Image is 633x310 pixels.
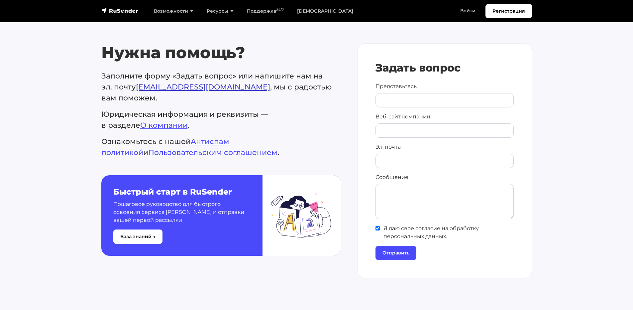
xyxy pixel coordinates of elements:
sup: 24/7 [276,8,284,12]
p: Пошаговое руководство для быстрого освоения сервиса [PERSON_NAME] и отправки вашей первой рассылки [113,200,247,224]
a: О компании [140,121,188,130]
label: Эл. почта [375,143,401,151]
p: Юридическая информация и реквизиты — в разделе . [101,109,341,131]
label: Представьтесь [375,82,417,90]
label: Веб-сайт компании [375,113,430,121]
a: Войти [454,4,482,18]
a: Поддержка24/7 [240,4,290,18]
a: [EMAIL_ADDRESS][DOMAIN_NAME] [136,82,270,91]
h4: Задать вопрос [375,62,514,74]
input: Я даю свое согласие на обработку персональных данных. [375,226,380,231]
a: Пользовательским соглашением [148,148,277,157]
span: Я даю свое согласие на обработку персональных данных. [375,225,514,240]
a: Возможности [147,4,200,18]
h5: Быстрый старт в RuSender [113,187,247,197]
a: Быстрый старт в RuSender Пошаговое руководство для быстрого освоения сервиса [PERSON_NAME] и отпр... [101,175,341,256]
input: Отправить [375,246,416,260]
a: [DEMOGRAPHIC_DATA] [290,4,360,18]
h2: Нужна помощь? [101,43,341,63]
p: Заполните форму «Задать вопрос» или напишите нам на эл. почту , мы с радостью вам поможем. [101,71,341,103]
label: Сообщение [375,173,408,181]
a: Aнтиспам политикой [101,137,229,157]
p: Ознакомьтесь с нашей и . [101,136,341,158]
button: База знаний → [113,230,162,244]
a: Ресурсы [200,4,240,18]
form: Контактная форма [375,62,514,260]
img: RuSender [101,7,139,14]
a: Регистрация [485,4,532,18]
